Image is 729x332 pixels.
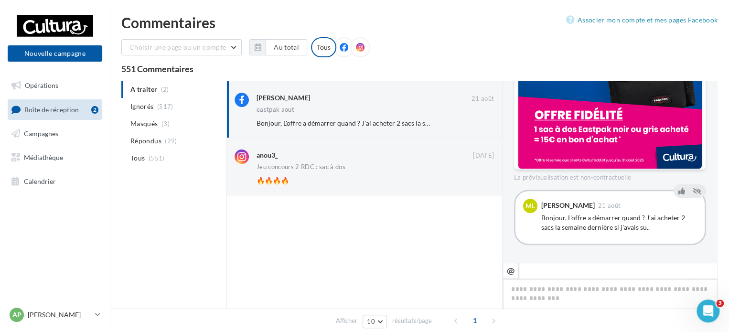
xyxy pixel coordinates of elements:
[566,14,718,26] a: Associer mon compte et mes pages Facebook
[367,318,375,325] span: 10
[8,306,102,324] a: AP [PERSON_NAME]
[467,313,482,328] span: 1
[130,119,158,129] span: Masqués
[266,39,307,55] button: Au total
[121,15,718,30] div: Commentaires
[28,310,91,320] p: [PERSON_NAME]
[541,202,595,209] div: [PERSON_NAME]
[541,213,697,232] div: Bonjour, L'offre a démarrer quand ? J'ai acheter 2 sacs la semaine dernière si j'avais su..
[8,45,102,62] button: Nouvelle campagne
[130,153,145,163] span: Tous
[514,170,706,182] div: La prévisualisation est non-contractuelle
[24,177,56,185] span: Calendrier
[121,39,242,55] button: Choisir une page ou un compte
[24,105,79,113] span: Boîte de réception
[249,39,307,55] button: Au total
[473,151,494,160] span: [DATE]
[25,81,58,89] span: Opérations
[121,64,718,73] div: 551 Commentaires
[525,201,535,211] span: ML
[24,153,63,161] span: Médiathèque
[129,43,226,51] span: Choisir une page ou un compte
[130,102,153,111] span: Ignorés
[130,136,161,146] span: Répondus
[24,129,58,138] span: Campagnes
[392,316,432,325] span: résultats/page
[257,119,510,127] span: Bonjour, L'offre a démarrer quand ? J'ai acheter 2 sacs la semaine dernière si j'avais su..
[257,107,294,113] div: eastpak aout
[149,154,165,162] span: (551)
[6,75,104,96] a: Opérations
[257,93,310,103] div: [PERSON_NAME]
[697,300,719,322] iframe: Intercom live chat
[12,310,21,320] span: AP
[6,148,104,168] a: Médiathèque
[6,99,104,120] a: Boîte de réception2
[598,203,621,209] span: 21 août
[311,37,336,57] div: Tous
[6,171,104,192] a: Calendrier
[161,120,170,128] span: (3)
[257,164,345,170] div: Jeu concours 2 RDC : sac à dos
[257,150,278,160] div: anou3_
[472,95,494,103] span: 21 août
[91,106,98,114] div: 2
[716,300,724,307] span: 3
[6,124,104,144] a: Campagnes
[157,103,173,110] span: (517)
[336,316,357,325] span: Afficher
[507,266,515,275] i: @
[363,315,387,328] button: 10
[503,263,519,279] button: @
[257,176,289,184] span: 🔥🔥🔥🔥
[165,137,177,145] span: (29)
